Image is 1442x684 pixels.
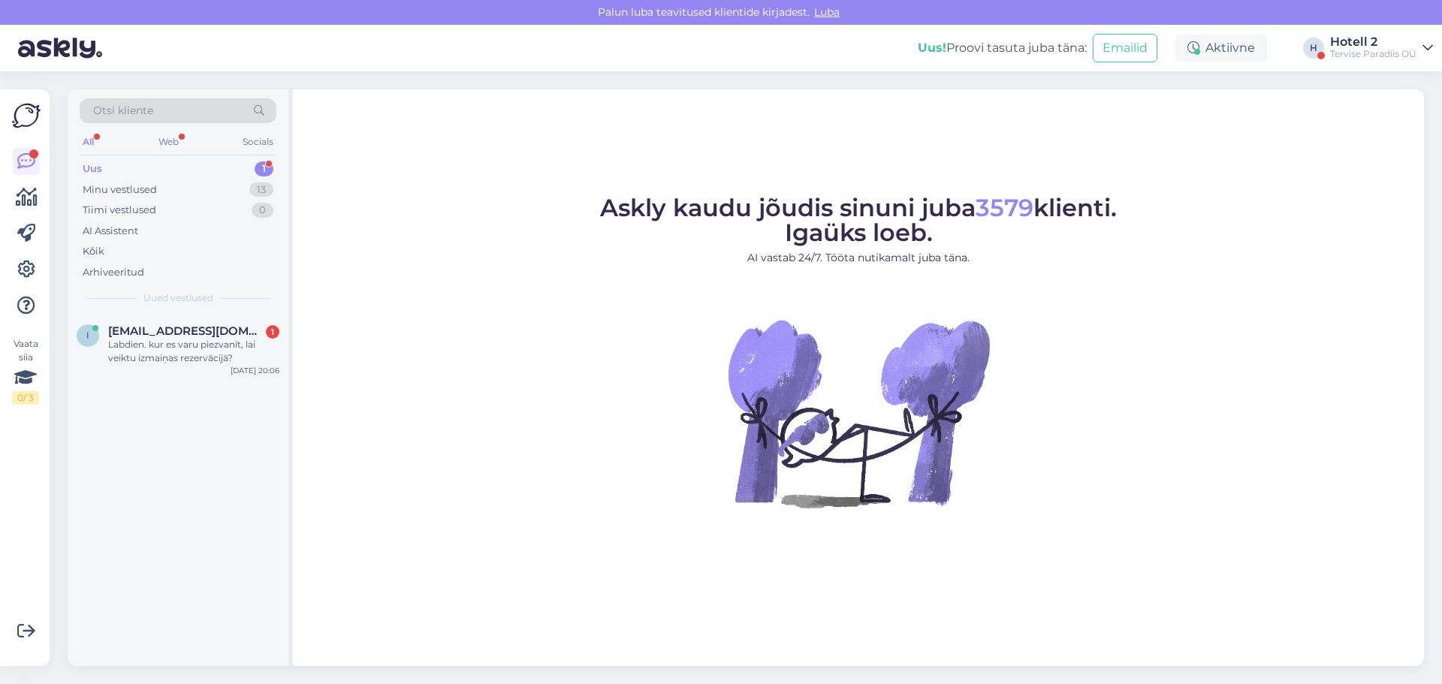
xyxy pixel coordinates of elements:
[12,337,39,405] div: Vaata siia
[83,224,138,239] div: AI Assistent
[86,330,89,341] span: i
[918,39,1087,57] div: Proovi tasuta juba täna:
[83,161,102,176] div: Uus
[108,324,264,338] span: inese.maca@gmail.com
[1330,36,1433,60] a: Hotell 2Tervise Paradiis OÜ
[83,182,157,197] div: Minu vestlused
[83,244,104,259] div: Kõik
[249,182,273,197] div: 13
[12,101,41,130] img: Askly Logo
[83,265,144,280] div: Arhiveeritud
[108,338,279,365] div: Labdien. kur es varu piezvanīt, lai veiktu izmaiņas rezervācijā?
[231,365,279,376] div: [DATE] 20:06
[266,325,279,339] div: 1
[1093,34,1157,62] button: Emailid
[600,250,1117,266] p: AI vastab 24/7. Tööta nutikamalt juba täna.
[976,193,1033,222] span: 3579
[255,161,273,176] div: 1
[143,291,213,305] span: Uued vestlused
[12,391,39,405] div: 0 / 3
[1330,48,1416,60] div: Tervise Paradiis OÜ
[1330,36,1416,48] div: Hotell 2
[252,203,273,218] div: 0
[240,132,276,152] div: Socials
[1175,35,1267,62] div: Aktiivne
[93,103,153,119] span: Otsi kliente
[1303,38,1324,59] div: H
[155,132,182,152] div: Web
[600,193,1117,247] span: Askly kaudu jõudis sinuni juba klienti. Igaüks loeb.
[810,5,844,19] span: Luba
[723,278,994,548] img: No Chat active
[918,41,946,55] b: Uus!
[80,132,97,152] div: All
[83,203,156,218] div: Tiimi vestlused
